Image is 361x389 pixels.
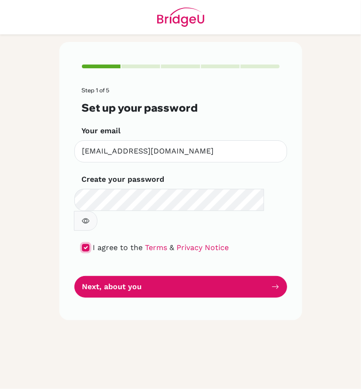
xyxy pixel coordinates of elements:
[170,243,175,252] span: &
[74,140,287,162] input: Insert your email*
[82,125,121,137] label: Your email
[82,87,110,94] span: Step 1 of 5
[177,243,229,252] a: Privacy Notice
[82,174,165,185] label: Create your password
[82,101,280,114] h3: Set up your password
[93,243,143,252] span: I agree to the
[145,243,168,252] a: Terms
[74,276,287,298] button: Next, about you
